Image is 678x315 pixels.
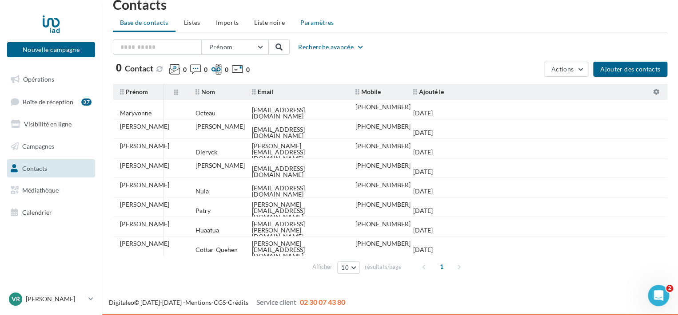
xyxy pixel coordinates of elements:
span: 0 [183,65,187,74]
span: Vr [12,295,20,303]
div: Huaatua [195,227,219,233]
div: [PERSON_NAME] [195,162,245,169]
span: © [DATE]-[DATE] - - - [109,299,345,306]
span: Contact [125,63,153,73]
div: [DATE] [413,149,433,155]
div: [PERSON_NAME] [120,123,169,130]
span: Service client [256,298,296,306]
span: Email [252,88,273,95]
div: [DATE] [413,247,433,253]
span: Contacts [22,164,47,172]
a: Vr [PERSON_NAME] [7,291,95,307]
div: [PHONE_NUMBER] [355,240,411,247]
div: [PERSON_NAME] [120,240,169,247]
div: [PHONE_NUMBER] [355,221,411,227]
div: [PERSON_NAME][EMAIL_ADDRESS][DOMAIN_NAME] [252,143,341,161]
div: [PERSON_NAME][EMAIL_ADDRESS][DOMAIN_NAME] [252,201,341,220]
div: [EMAIL_ADDRESS][DOMAIN_NAME] [252,126,341,139]
div: [PHONE_NUMBER] [355,104,411,110]
span: Ajouté le [413,88,444,95]
div: [DATE] [413,188,433,194]
div: [EMAIL_ADDRESS][DOMAIN_NAME] [252,107,341,119]
span: Visibilité en ligne [24,120,72,128]
span: 2 [666,285,673,292]
span: Campagnes [22,142,54,150]
div: Patry [195,208,211,214]
span: Prénom [120,88,148,95]
span: 0 [116,63,122,73]
div: [PHONE_NUMBER] [355,182,411,188]
div: [PHONE_NUMBER] [355,201,411,208]
button: Nouvelle campagne [7,42,95,57]
span: Boîte de réception [23,98,73,105]
button: 10 [337,261,360,274]
a: Calendrier [5,203,97,222]
button: Recherche avancée [295,42,368,52]
div: [DATE] [413,227,433,233]
iframe: Intercom live chat [648,285,669,306]
div: [EMAIL_ADDRESS][DOMAIN_NAME] [252,185,341,197]
div: [PHONE_NUMBER] [355,162,411,169]
div: [PERSON_NAME] [120,143,169,149]
div: Dieryck [195,149,217,155]
span: Opérations [23,75,54,83]
a: Campagnes [5,137,97,156]
span: Actions [551,65,574,73]
div: [PERSON_NAME] [120,201,169,208]
div: [PERSON_NAME] [120,221,169,227]
div: [EMAIL_ADDRESS][DOMAIN_NAME] [252,165,341,178]
a: Visibilité en ligne [5,115,97,134]
div: Octeau [195,110,215,116]
span: Imports [216,19,239,26]
span: Liste noire [254,19,285,26]
div: Nula [195,188,209,194]
span: 0 [246,65,249,74]
span: 0 [204,65,207,74]
a: Opérations [5,70,97,89]
div: [PERSON_NAME] [120,182,169,188]
a: Crédits [228,299,248,306]
span: Afficher [312,263,332,271]
span: résultats/page [365,263,402,271]
div: [PERSON_NAME] [195,123,245,130]
a: Digitaleo [109,299,134,306]
span: 02 30 07 43 80 [300,298,345,306]
span: Nom [195,88,215,95]
div: [PHONE_NUMBER] [355,143,411,149]
span: Médiathèque [22,186,59,194]
div: [PERSON_NAME][EMAIL_ADDRESS][DOMAIN_NAME] [252,240,341,259]
a: Boîte de réception37 [5,92,97,111]
button: Prénom [202,39,268,55]
span: Mobile [355,88,381,95]
span: Calendrier [22,209,52,216]
a: Contacts [5,159,97,178]
div: Cottar-Quehen [195,247,238,253]
div: 37 [81,98,92,106]
div: [DATE] [413,169,433,175]
div: [PHONE_NUMBER] [355,123,411,130]
span: Prénom [209,43,232,51]
div: [DATE] [413,208,433,214]
a: Mentions [185,299,211,306]
span: Listes [184,19,200,26]
button: Actions [544,62,588,77]
div: Maryvonne [120,110,152,116]
span: 1 [435,260,449,274]
p: [PERSON_NAME] [26,295,85,303]
span: 10 [341,264,349,271]
span: 0 [225,65,228,74]
span: Paramètres [300,19,334,26]
div: [EMAIL_ADDRESS][PERSON_NAME][DOMAIN_NAME] [252,221,341,240]
div: [DATE] [413,110,433,116]
button: Ajouter des contacts [593,62,667,77]
div: [PERSON_NAME] [120,162,169,169]
a: CGS [214,299,226,306]
a: Médiathèque [5,181,97,200]
div: [DATE] [413,130,433,136]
